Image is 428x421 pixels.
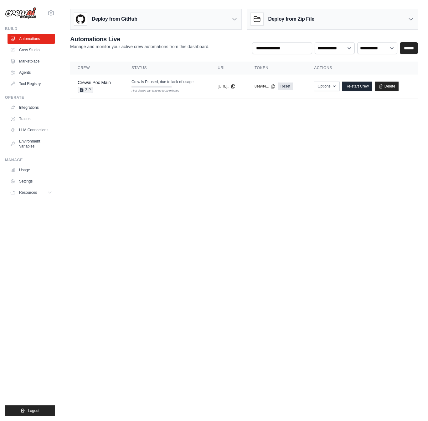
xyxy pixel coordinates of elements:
[8,176,55,186] a: Settings
[131,79,193,84] span: Crew is Paused, due to lack of usage
[70,43,209,50] p: Manage and monitor your active crew automations from this dashboard.
[8,68,55,78] a: Agents
[8,114,55,124] a: Traces
[8,165,55,175] a: Usage
[78,80,111,85] a: Crewai Poc Main
[8,103,55,113] a: Integrations
[8,56,55,66] a: Marketplace
[342,82,372,91] a: Re-start Crew
[375,82,399,91] a: Delete
[5,7,36,19] img: Logo
[8,45,55,55] a: Crew Studio
[70,35,209,43] h2: Automations Live
[268,15,314,23] h3: Deploy from Zip File
[8,188,55,198] button: Resources
[8,79,55,89] a: Tool Registry
[78,87,93,93] span: ZIP
[8,125,55,135] a: LLM Connections
[131,89,172,93] div: First deploy can take up to 10 minutes
[307,62,418,74] th: Actions
[210,62,247,74] th: URL
[5,95,55,100] div: Operate
[255,84,276,89] button: 8ea4f4...
[314,82,339,91] button: Options
[8,34,55,44] a: Automations
[124,62,210,74] th: Status
[5,158,55,163] div: Manage
[19,190,37,195] span: Resources
[278,83,293,90] a: Reset
[8,136,55,151] a: Environment Variables
[28,408,39,413] span: Logout
[92,15,137,23] h3: Deploy from GitHub
[5,26,55,31] div: Build
[247,62,307,74] th: Token
[70,62,124,74] th: Crew
[74,13,87,25] img: GitHub Logo
[5,405,55,416] button: Logout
